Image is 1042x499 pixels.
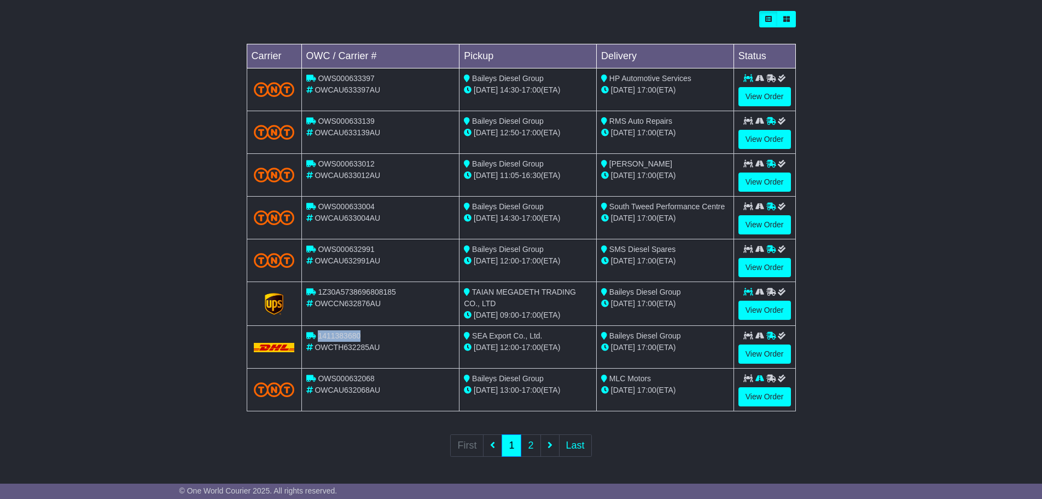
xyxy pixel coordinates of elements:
[611,386,635,394] span: [DATE]
[464,385,592,396] div: - (ETA)
[254,210,295,225] img: TNT_Domestic.png
[472,202,544,211] span: Baileys Diesel Group
[521,434,540,457] a: 2
[315,386,380,394] span: OWCAU632068AU
[254,382,295,397] img: TNT_Domestic.png
[609,117,672,125] span: RMS Auto Repairs
[601,84,729,96] div: (ETA)
[601,298,729,309] div: (ETA)
[474,386,498,394] span: [DATE]
[500,386,519,394] span: 13:00
[601,170,729,181] div: (ETA)
[472,117,544,125] span: Baileys Diesel Group
[472,74,544,83] span: Baileys Diesel Group
[318,117,375,125] span: OWS000633139
[522,256,541,265] span: 17:00
[596,44,734,68] td: Delivery
[522,171,541,180] span: 16:30
[247,44,301,68] td: Carrier
[601,255,729,267] div: (ETA)
[637,386,656,394] span: 17:00
[637,343,656,352] span: 17:00
[315,85,380,94] span: OWCAU633397AU
[474,128,498,137] span: [DATE]
[254,253,295,268] img: TNT_Domestic.png
[464,84,592,96] div: - (ETA)
[601,385,729,396] div: (ETA)
[318,331,360,340] span: 1411383680
[254,125,295,140] img: TNT_Domestic.png
[738,173,791,192] a: View Order
[474,343,498,352] span: [DATE]
[315,256,380,265] span: OWCAU632991AU
[522,386,541,394] span: 17:00
[609,331,681,340] span: Baileys Diesel Group
[738,215,791,234] a: View Order
[254,168,295,182] img: TNT_Domestic.png
[254,343,295,352] img: DHL.png
[609,202,725,211] span: South Tweed Performance Centre
[522,214,541,222] span: 17:00
[637,171,656,180] span: 17:00
[474,311,498,319] span: [DATE]
[738,87,791,106] a: View Order
[315,299,381,308] span: OWCCN632876AU
[734,44,795,68] td: Status
[500,85,519,94] span: 14:30
[315,171,380,180] span: OWCAU633012AU
[500,311,519,319] span: 09:00
[464,288,576,308] span: TAIAN MEGADETH TRADING CO., LTD
[472,245,544,254] span: Baileys Diesel Group
[459,44,597,68] td: Pickup
[637,214,656,222] span: 17:00
[265,293,283,315] img: GetCarrierServiceLogo
[601,213,729,224] div: (ETA)
[315,128,380,137] span: OWCAU633139AU
[522,85,541,94] span: 17:00
[500,256,519,265] span: 12:00
[738,258,791,277] a: View Order
[474,256,498,265] span: [DATE]
[472,331,542,340] span: SEA Export Co., Ltd.
[611,128,635,137] span: [DATE]
[318,288,395,296] span: 1Z30A5738696808185
[315,214,380,222] span: OWCAU633004AU
[611,256,635,265] span: [DATE]
[464,342,592,353] div: - (ETA)
[601,127,729,139] div: (ETA)
[318,159,375,168] span: OWS000633012
[500,171,519,180] span: 11:05
[315,343,380,352] span: OWCTH632285AU
[318,245,375,254] span: OWS000632991
[738,301,791,320] a: View Order
[318,374,375,383] span: OWS000632068
[609,374,651,383] span: MLC Motors
[738,345,791,364] a: View Order
[318,74,375,83] span: OWS000633397
[464,127,592,139] div: - (ETA)
[637,256,656,265] span: 17:00
[464,170,592,181] div: - (ETA)
[179,486,337,495] span: © One World Courier 2025. All rights reserved.
[738,130,791,149] a: View Order
[601,342,729,353] div: (ETA)
[522,343,541,352] span: 17:00
[464,255,592,267] div: - (ETA)
[500,128,519,137] span: 12:50
[609,74,691,83] span: HP Automotive Services
[611,214,635,222] span: [DATE]
[559,434,592,457] a: Last
[474,171,498,180] span: [DATE]
[611,171,635,180] span: [DATE]
[522,128,541,137] span: 17:00
[500,343,519,352] span: 12:00
[474,85,498,94] span: [DATE]
[301,44,459,68] td: OWC / Carrier #
[609,159,672,168] span: [PERSON_NAME]
[609,288,681,296] span: Baileys Diesel Group
[637,85,656,94] span: 17:00
[637,128,656,137] span: 17:00
[500,214,519,222] span: 14:30
[254,82,295,97] img: TNT_Domestic.png
[611,299,635,308] span: [DATE]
